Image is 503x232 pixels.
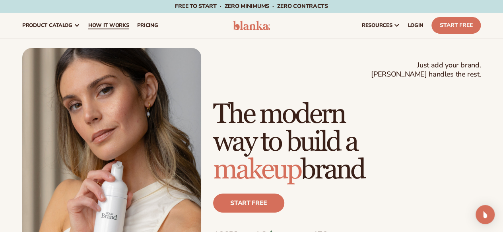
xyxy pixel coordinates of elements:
span: product catalog [22,22,72,29]
a: product catalog [18,13,84,38]
img: logo [233,21,270,30]
h1: The modern way to build a brand [213,101,481,184]
span: makeup [213,153,301,187]
a: How It Works [84,13,133,38]
a: Start free [213,194,284,213]
span: resources [362,22,392,29]
a: pricing [133,13,162,38]
a: resources [358,13,404,38]
span: LOGIN [408,22,423,29]
span: pricing [137,22,158,29]
a: LOGIN [404,13,427,38]
span: How It Works [88,22,129,29]
div: Open Intercom Messenger [476,205,495,224]
a: Start Free [431,17,481,34]
span: Free to start · ZERO minimums · ZERO contracts [175,2,328,10]
span: Just add your brand. [PERSON_NAME] handles the rest. [371,61,481,79]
